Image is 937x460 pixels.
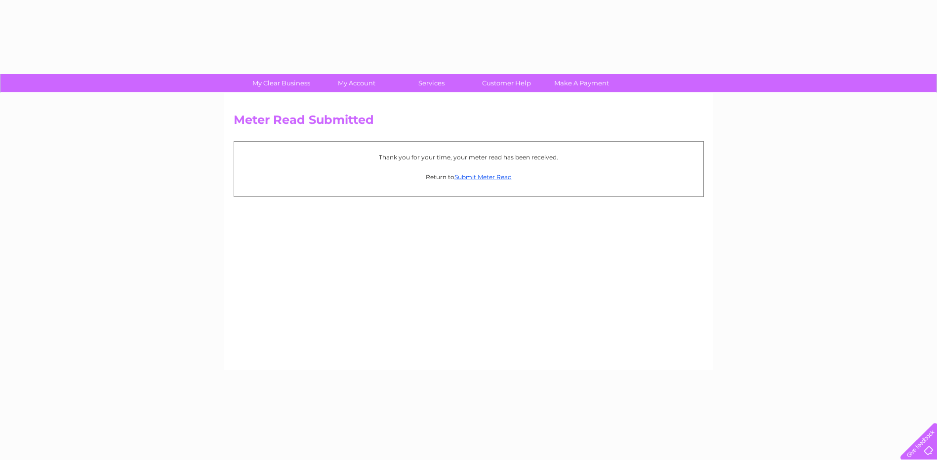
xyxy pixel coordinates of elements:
[316,74,397,92] a: My Account
[541,74,622,92] a: Make A Payment
[239,172,698,182] p: Return to
[234,113,704,132] h2: Meter Read Submitted
[466,74,547,92] a: Customer Help
[239,153,698,162] p: Thank you for your time, your meter read has been received.
[454,173,512,181] a: Submit Meter Read
[391,74,472,92] a: Services
[241,74,322,92] a: My Clear Business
